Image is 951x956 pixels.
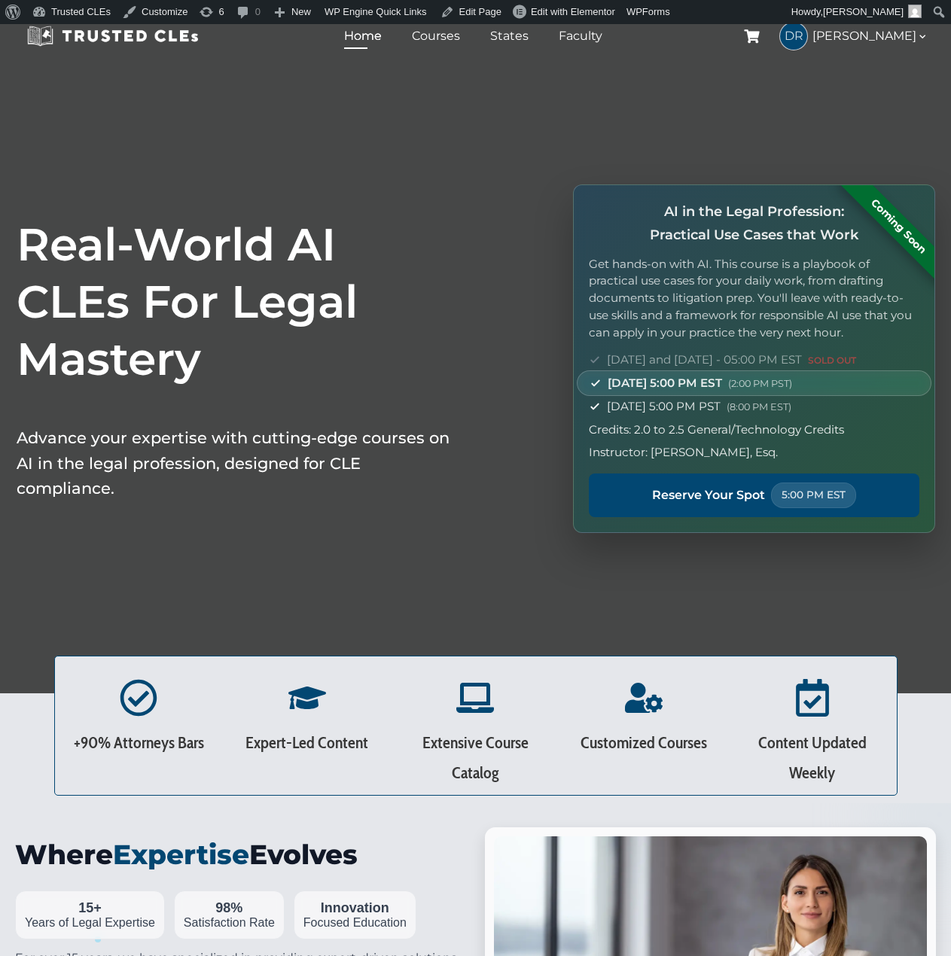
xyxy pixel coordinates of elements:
a: Faculty [555,25,606,47]
div: Innovation [303,900,407,916]
div: Years of Legal Expertise [25,916,155,930]
a: Reserve Your Spot 5:00 PM EST [589,473,919,516]
span: Expert-Led Content [245,732,368,753]
div: Satisfaction Rate [184,916,275,930]
span: [PERSON_NAME] [812,26,928,46]
h4: AI in the Legal Profession: Practical Use Cases that Work [589,200,919,246]
h2: Where Evolves [15,827,467,881]
span: Expertise [113,838,249,871]
span: 5:00 PM EST [771,483,856,507]
span: (8:00 PM EST) [727,401,791,413]
div: 15+ [25,900,155,916]
button: 98% Satisfaction Rate [174,891,285,939]
span: [DATE] 5:00 PM PST [607,397,791,416]
span: [DATE] 5:00 PM EST [608,374,792,392]
a: Courses [408,25,464,47]
span: Edit with Elementor [531,6,615,17]
span: SOLD OUT [808,355,856,366]
span: +90% Attorneys Bars [74,732,204,753]
img: Trusted CLEs [23,25,203,47]
div: 98% [184,900,275,916]
p: Advance your expertise with cutting-edge courses on AI in the legal profession, designed for CLE ... [17,425,453,501]
span: Content Updated Weekly [758,732,867,783]
span: Customized Courses [581,732,707,753]
h1: Real-World AI CLEs For Legal Mastery [17,216,453,388]
span: Instructor: [PERSON_NAME], Esq. [589,443,778,461]
span: [DATE] and [DATE] - 05:00 PM EST [607,351,856,369]
a: Home [340,25,386,47]
p: Get hands-on with AI. This course is a playbook of practical use cases for your daily work, from ... [589,256,919,342]
button: 15+ Years of Legal Expertise [15,891,165,939]
span: (2:00 PM PST) [728,378,792,389]
span: Reserve Your Spot [652,486,765,505]
span: DR [780,23,807,50]
span: Credits: 2.0 to 2.5 General/Technology Credits [589,421,844,439]
div: Focused Education [303,916,407,930]
span: [PERSON_NAME] [823,6,904,17]
a: States [486,25,532,47]
span: Extensive Course Catalog [422,732,529,783]
button: Innovation Focused Education [294,891,416,939]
